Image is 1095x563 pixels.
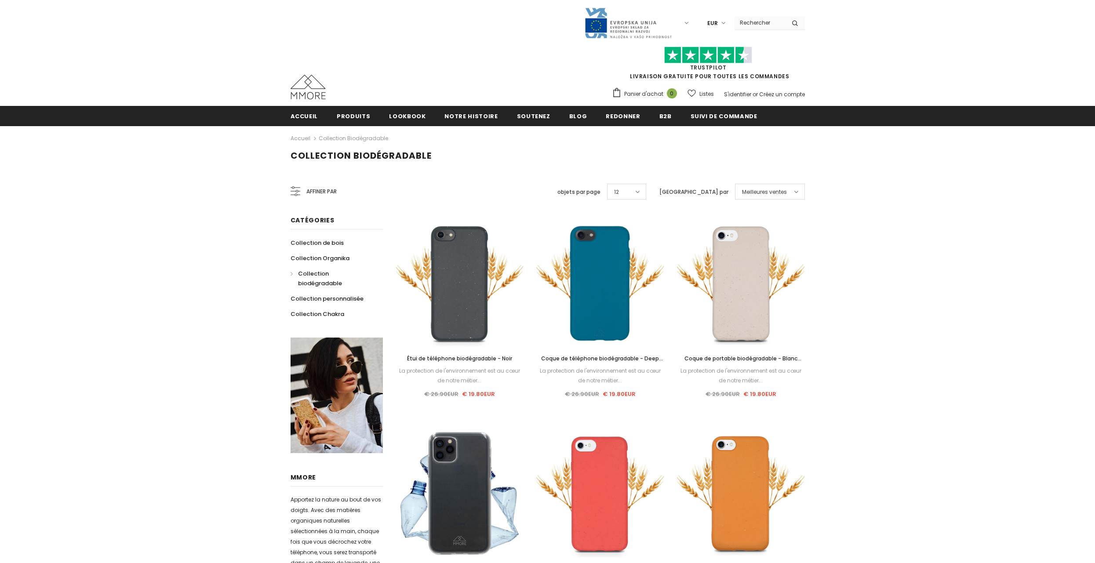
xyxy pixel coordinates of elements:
span: Suivi de commande [691,112,757,120]
a: S'identifier [724,91,751,98]
span: Collection biodégradable [291,149,432,162]
a: Créez un compte [759,91,805,98]
a: Accueil [291,106,318,126]
span: Produits [337,112,370,120]
a: Coque de portable biodégradable - Blanc naturel [677,354,804,363]
a: Collection Organika [291,251,349,266]
span: B2B [659,112,672,120]
span: € 19.80EUR [462,390,495,398]
span: Blog [569,112,587,120]
img: Javni Razpis [584,7,672,39]
span: Collection Organika [291,254,349,262]
span: Collection Chakra [291,310,344,318]
a: soutenez [517,106,550,126]
div: La protection de l'environnement est au cœur de notre métier... [536,366,664,385]
a: Étui de téléphone biodégradable - Noir [396,354,524,363]
label: objets par page [557,188,600,196]
a: Coque de téléphone biodégradable - Deep Sea Blue [536,354,664,363]
span: Panier d'achat [624,90,663,98]
img: Cas MMORE [291,75,326,99]
a: Collection biodégradable [319,134,388,142]
a: B2B [659,106,672,126]
span: LIVRAISON GRATUITE POUR TOUTES LES COMMANDES [612,51,805,80]
span: 12 [614,188,619,196]
a: Panier d'achat 0 [612,87,681,101]
span: Meilleures ventes [742,188,787,196]
span: 0 [667,88,677,98]
span: Catégories [291,216,335,225]
span: Listes [699,90,714,98]
label: [GEOGRAPHIC_DATA] par [659,188,728,196]
a: Suivi de commande [691,106,757,126]
span: or [753,91,758,98]
span: € 19.80EUR [603,390,636,398]
a: Notre histoire [444,106,498,126]
span: Étui de téléphone biodégradable - Noir [407,355,512,362]
a: Produits [337,106,370,126]
span: soutenez [517,112,550,120]
span: EUR [707,19,718,28]
a: Lookbook [389,106,426,126]
a: Redonner [606,106,640,126]
a: Accueil [291,133,310,144]
span: Redonner [606,112,640,120]
a: Javni Razpis [584,19,672,26]
span: Lookbook [389,112,426,120]
span: Notre histoire [444,112,498,120]
a: Collection de bois [291,235,344,251]
div: La protection de l'environnement est au cœur de notre métier... [677,366,804,385]
span: MMORE [291,473,316,482]
span: € 26.90EUR [565,390,599,398]
img: Faites confiance aux étoiles pilotes [664,47,752,64]
span: Affiner par [306,187,337,196]
span: Collection personnalisée [291,294,364,303]
a: Listes [688,86,714,102]
span: € 26.90EUR [424,390,458,398]
a: Collection Chakra [291,306,344,322]
span: € 26.90EUR [706,390,740,398]
input: Search Site [735,16,785,29]
span: € 19.80EUR [743,390,776,398]
span: Accueil [291,112,318,120]
span: Coque de téléphone biodégradable - Deep Sea Blue [541,355,663,372]
div: La protection de l'environnement est au cœur de notre métier... [396,366,524,385]
a: Blog [569,106,587,126]
a: Collection personnalisée [291,291,364,306]
a: Collection biodégradable [291,266,373,291]
span: Coque de portable biodégradable - Blanc naturel [684,355,801,372]
span: Collection de bois [291,239,344,247]
a: TrustPilot [690,64,727,71]
span: Collection biodégradable [298,269,342,287]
